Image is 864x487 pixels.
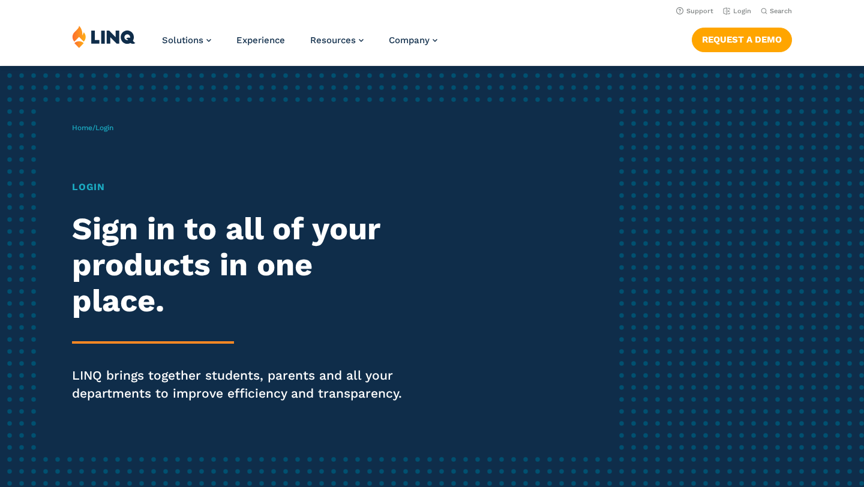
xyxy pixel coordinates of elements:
[723,7,751,15] a: Login
[310,35,364,46] a: Resources
[162,35,211,46] a: Solutions
[389,35,437,46] a: Company
[162,25,437,65] nav: Primary Navigation
[162,35,203,46] span: Solutions
[692,25,792,52] nav: Button Navigation
[676,7,713,15] a: Support
[72,366,405,402] p: LINQ brings together students, parents and all your departments to improve efficiency and transpa...
[692,28,792,52] a: Request a Demo
[310,35,356,46] span: Resources
[95,124,113,132] span: Login
[72,180,405,194] h1: Login
[389,35,430,46] span: Company
[72,211,405,318] h2: Sign in to all of your products in one place.
[72,124,113,132] span: /
[761,7,792,16] button: Open Search Bar
[72,25,136,48] img: LINQ | K‑12 Software
[236,35,285,46] a: Experience
[72,124,92,132] a: Home
[770,7,792,15] span: Search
